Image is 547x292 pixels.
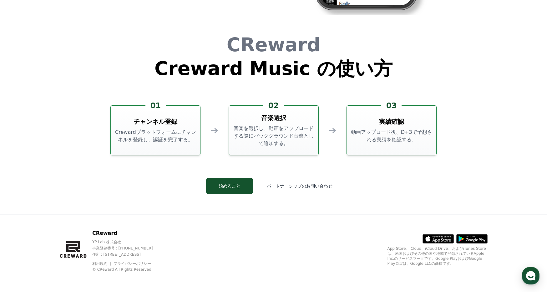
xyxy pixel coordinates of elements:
[92,252,165,257] p: 住所 : [STREET_ADDRESS]
[2,198,41,214] a: Home
[92,229,165,237] p: CReward
[206,178,253,194] button: 始めること
[387,246,488,266] p: App Store、iCloud、iCloud Drive、およびiTunes Storeは、米国およびその他の国や地域で登録されているApple Inc.のサービスマークです。Google P...
[92,261,112,266] a: 利用規約
[41,198,81,214] a: Messages
[379,117,404,126] h3: 実績確認
[261,113,286,122] h3: 音楽選択
[113,128,198,143] p: Crewardプラットフォームにチャンネルを登録し、認証を完了する。
[145,101,166,111] div: 01
[81,198,120,214] a: Settings
[258,178,341,194] button: パートナーシップのお問い合わせ
[231,125,316,147] p: 音楽を選択し、動画をアップロードする際にバックグラウンド音楽として追加する。
[93,208,108,213] span: Settings
[329,125,337,136] div: ➔
[92,239,165,244] p: YP Lab 株式会社
[134,117,177,126] h3: チャンネル登録
[349,128,434,143] p: 動画アップロード後、D+3で予想される実績を確認する。
[263,101,284,111] div: 02
[154,35,393,54] h1: CReward
[210,125,218,136] div: ➔
[154,59,393,78] h1: Creward Music の使い方
[381,101,402,111] div: 03
[52,208,70,213] span: Messages
[92,246,165,251] p: 事業登録番号 : [PHONE_NUMBER]
[16,208,27,213] span: Home
[114,261,151,266] a: プライバシーポリシー
[92,267,165,272] p: © CReward All Rights Reserved.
